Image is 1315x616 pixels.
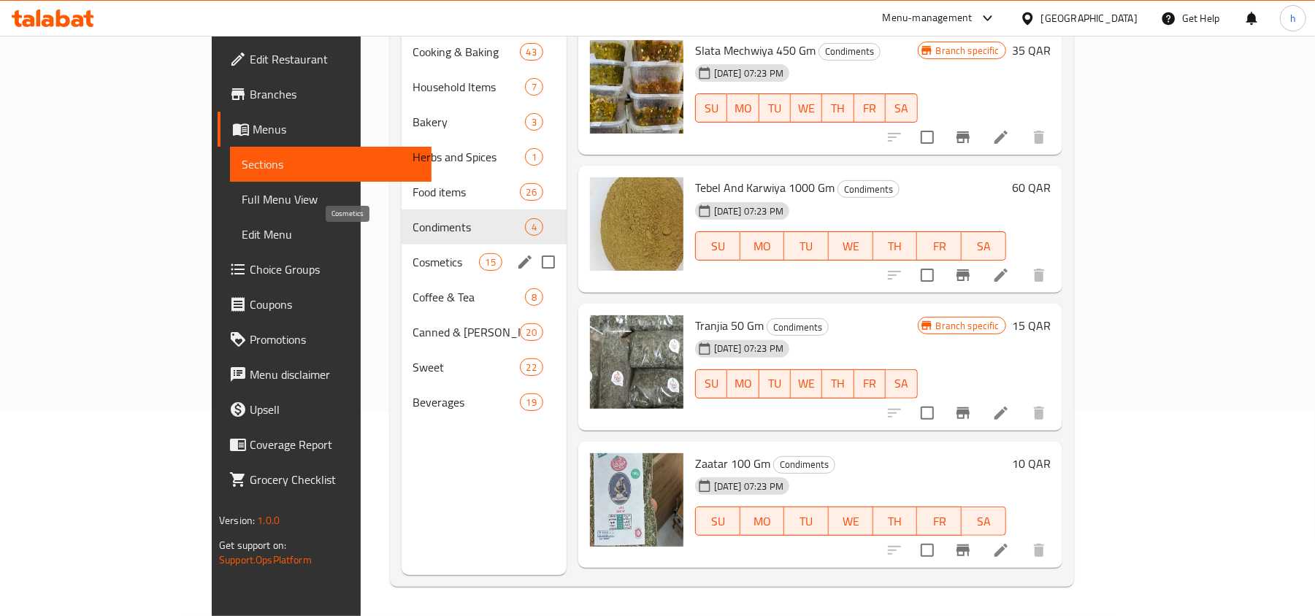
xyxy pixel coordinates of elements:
div: Coffee & Tea8 [402,280,567,315]
button: SA [962,507,1006,536]
span: Cooking & Baking [413,43,520,61]
a: Edit menu item [992,128,1010,146]
span: TH [879,236,912,257]
button: delete [1021,396,1057,431]
span: WE [797,373,816,394]
img: Zaatar 100 Gm [590,453,683,547]
span: Edit Menu [242,226,420,243]
span: 26 [521,185,543,199]
span: 3 [526,115,543,129]
a: Edit Restaurant [218,42,432,77]
a: Choice Groups [218,252,432,287]
span: Version: [219,511,255,530]
span: Condiments [767,319,828,336]
button: TH [873,231,918,261]
span: 7 [526,80,543,94]
span: TU [790,511,823,532]
span: SU [702,98,721,119]
span: Condiments [838,181,899,198]
span: TH [828,373,848,394]
a: Edit menu item [992,404,1010,422]
div: Condiments [837,180,900,198]
button: MO [740,231,785,261]
a: Menus [218,112,432,147]
span: MO [733,98,753,119]
span: MO [733,373,753,394]
a: Coverage Report [218,427,432,462]
span: MO [746,511,779,532]
div: Herbs and Spices1 [402,139,567,174]
button: FR [917,507,962,536]
span: Condiments [819,43,880,60]
a: Coupons [218,287,432,322]
button: TU [784,507,829,536]
span: [DATE] 07:23 PM [708,342,789,355]
span: Select to update [912,260,943,290]
span: MO [746,236,779,257]
span: SA [967,236,1000,257]
button: Branch-specific-item [946,120,981,155]
span: SA [892,373,911,394]
button: Branch-specific-item [946,258,981,293]
button: Branch-specific-item [946,533,981,568]
span: 43 [521,45,543,59]
div: Bakery3 [402,104,567,139]
div: items [525,113,543,131]
a: Full Menu View [230,182,432,217]
span: SU [702,373,721,394]
span: 8 [526,290,543,304]
span: h [1290,10,1296,26]
div: items [479,253,502,271]
div: Menu-management [883,9,973,27]
span: Slata Mechwiya 450 Gm [695,39,816,61]
span: Beverages [413,393,520,411]
span: Bakery [413,113,525,131]
div: Cooking & Baking43 [402,34,567,69]
a: Edit menu item [992,266,1010,284]
div: Canned & [PERSON_NAME]20 [402,315,567,350]
div: Condiments [818,43,881,61]
span: 4 [526,220,543,234]
span: Coupons [250,296,420,313]
span: TU [765,373,785,394]
button: SA [886,369,917,399]
div: Beverages19 [402,385,567,420]
div: items [525,148,543,166]
span: TH [879,511,912,532]
a: Edit Menu [230,217,432,252]
span: Sections [242,155,420,173]
button: SA [962,231,1006,261]
span: Condiments [774,456,835,473]
span: 19 [521,396,543,409]
a: Branches [218,77,432,112]
h6: 35 QAR [1012,40,1051,61]
span: Choice Groups [250,261,420,278]
div: items [520,358,543,376]
button: edit [514,251,536,273]
button: delete [1021,120,1057,155]
span: Coverage Report [250,436,420,453]
span: 1.0.0 [257,511,280,530]
span: FR [923,511,956,532]
div: items [520,183,543,201]
a: Support.OpsPlatform [219,550,312,569]
button: MO [727,369,759,399]
button: SA [886,93,917,123]
div: Household Items [413,78,525,96]
h6: 10 QAR [1012,453,1051,474]
div: Food items26 [402,174,567,209]
span: Sweet [413,358,520,376]
button: MO [740,507,785,536]
div: Food items [413,183,520,201]
h6: 15 QAR [1012,315,1051,336]
button: TH [873,507,918,536]
span: FR [860,98,880,119]
button: SU [695,507,740,536]
span: Edit Restaurant [250,50,420,68]
span: WE [797,98,816,119]
button: Branch-specific-item [946,396,981,431]
span: Branches [250,85,420,103]
div: Canned & Jarred [413,323,520,341]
